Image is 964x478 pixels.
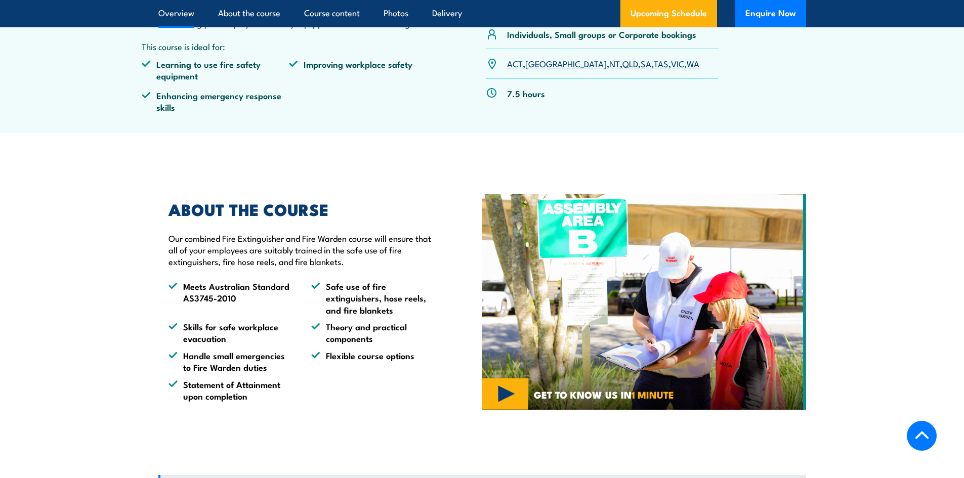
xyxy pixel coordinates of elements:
li: Skills for safe workplace evacuation [169,321,293,344]
p: Our combined Fire Extinguisher and Fire Warden course will ensure that all of your employees are ... [169,232,436,268]
span: GET TO KNOW US IN [534,390,674,399]
p: This course is ideal for: [142,40,437,52]
a: VIC [671,57,684,69]
li: Theory and practical components [311,321,436,344]
a: WA [687,57,699,69]
li: Enhancing emergency response skills [142,90,289,113]
li: Statement of Attainment upon completion [169,378,293,402]
a: ACT [507,57,523,69]
a: NT [609,57,620,69]
strong: 1 MINUTE [632,387,674,402]
a: [GEOGRAPHIC_DATA] [525,57,607,69]
p: Individuals, Small groups or Corporate bookings [507,28,696,40]
p: , , , , , , , [507,58,699,69]
a: TAS [654,57,668,69]
li: Meets Australian Standard AS3745-2010 [169,280,293,316]
li: Safe use of fire extinguishers, hose reels, and fire blankets [311,280,436,316]
li: Flexible course options [311,350,436,373]
li: Improving workplace safety [289,58,437,82]
h2: ABOUT THE COURSE [169,202,436,216]
li: Learning to use fire safety equipment [142,58,289,82]
img: Fire Warden and Chief Fire Warden Training [482,194,806,410]
a: QLD [622,57,638,69]
li: Handle small emergencies to Fire Warden duties [169,350,293,373]
p: 7.5 hours [507,88,545,99]
a: SA [641,57,651,69]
